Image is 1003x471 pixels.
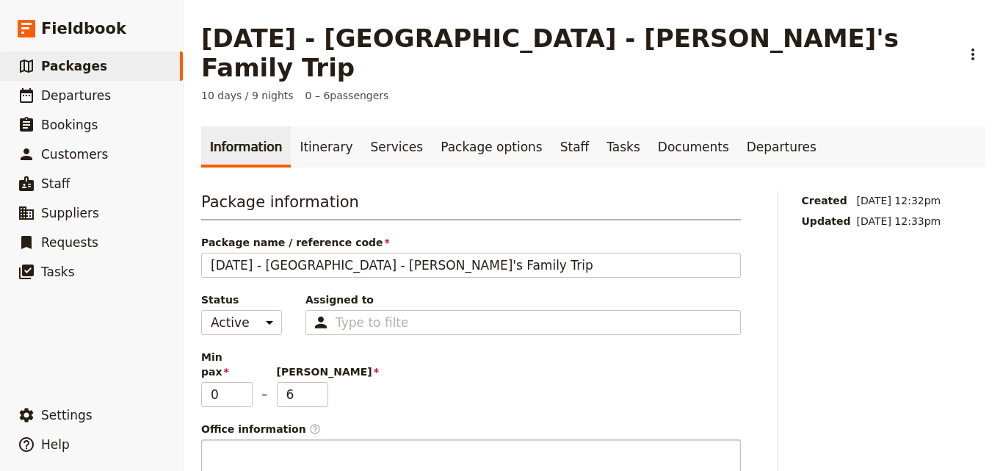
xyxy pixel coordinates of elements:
span: Assigned to [305,292,741,307]
span: Help [41,437,70,452]
a: Information [201,126,291,168]
span: Suppliers [41,206,99,220]
select: Status [201,310,282,335]
span: Staff [41,176,70,191]
span: ​ [309,423,321,435]
a: Tasks [598,126,649,168]
span: Tasks [41,265,75,279]
span: Departures [41,88,111,103]
span: Created [802,193,851,208]
button: Actions [960,42,985,67]
div: Office information [201,422,741,436]
span: 10 days / 9 nights [201,88,294,103]
span: 0 – 6 passengers [305,88,389,103]
a: Departures [738,126,825,168]
span: Customers [41,147,108,162]
span: – [261,385,268,407]
span: [PERSON_NAME] [277,364,328,379]
span: Fieldbook [41,18,126,40]
input: [PERSON_NAME] [277,382,328,407]
a: Staff [551,126,598,168]
span: Package name / reference code [201,235,741,250]
span: Settings [41,408,93,423]
span: Bookings [41,118,98,132]
a: Package options [432,126,551,168]
a: Itinerary [291,126,361,168]
span: Requests [41,235,98,250]
h3: Package information [201,191,741,220]
a: Documents [649,126,738,168]
h1: [DATE] - [GEOGRAPHIC_DATA] - [PERSON_NAME]'s Family Trip [201,24,952,82]
span: [DATE] 12:33pm [857,214,941,229]
a: Services [362,126,432,168]
span: Status [201,292,282,307]
input: Assigned to [336,314,408,331]
span: Min pax [201,350,253,379]
span: Updated [802,214,851,229]
input: Package name / reference code [201,253,741,278]
span: [DATE] 12:32pm [857,193,941,208]
span: Packages [41,59,107,73]
input: Min pax [201,382,253,407]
